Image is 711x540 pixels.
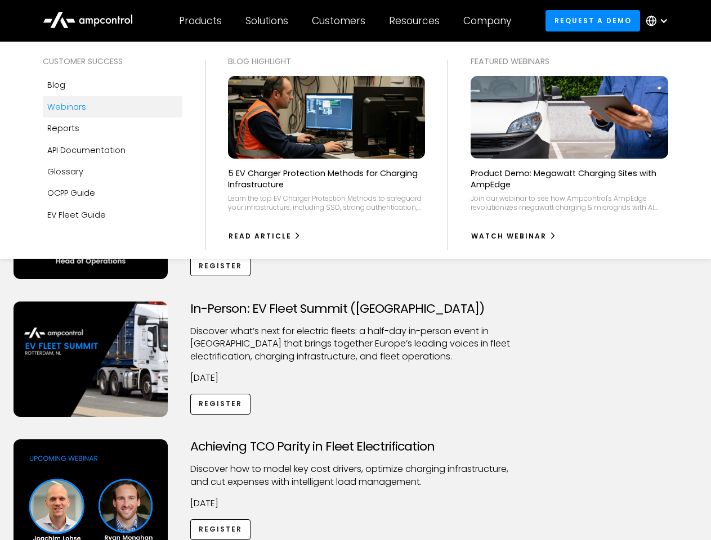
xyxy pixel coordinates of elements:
a: API Documentation [43,139,182,161]
div: Reports [47,122,79,134]
a: Webinars [43,96,182,118]
p: [DATE] [190,497,521,510]
a: EV Fleet Guide [43,204,182,226]
div: Blog [47,79,65,91]
p: Discover how to model key cost drivers, optimize charging infrastructure, and cut expenses with i... [190,463,521,488]
h3: In-Person: EV Fleet Summit ([GEOGRAPHIC_DATA]) [190,301,521,316]
h3: Achieving TCO Parity in Fleet Electrification [190,439,521,454]
div: Customers [312,15,365,27]
div: EV Fleet Guide [47,209,106,221]
p: Product Demo: Megawatt Charging Sites with AmpEdge [471,168,668,190]
a: OCPP Guide [43,182,182,204]
a: Read Article [228,227,302,245]
div: Products [179,15,222,27]
div: Customer success [43,55,182,67]
p: ​Discover what’s next for electric fleets: a half-day in-person event in [GEOGRAPHIC_DATA] that b... [190,325,521,363]
div: Blog Highlight [228,55,426,67]
div: Glossary [47,165,83,178]
div: Learn the top EV Charger Protection Methods to safeguard your infrastructure, including SSO, stro... [228,194,426,211]
div: OCPP Guide [47,187,95,199]
a: Register [190,519,251,540]
p: 5 EV Charger Protection Methods for Charging Infrastructure [228,168,426,190]
div: API Documentation [47,144,126,156]
div: Company [463,15,511,27]
div: Featured webinars [471,55,668,67]
a: watch webinar [471,227,557,245]
a: Register [190,255,251,276]
div: Solutions [245,15,288,27]
a: Request a demo [545,10,640,31]
a: Blog [43,74,182,96]
div: Resources [389,15,440,27]
a: Reports [43,118,182,139]
div: Webinars [47,101,86,113]
div: watch webinar [471,231,547,241]
a: Register [190,394,251,415]
a: Glossary [43,161,182,182]
div: Join our webinar to see how Ampcontrol's AmpEdge revolutionizes megawatt charging & microgrids wi... [471,194,668,211]
p: [DATE] [190,372,521,384]
div: Read Article [229,231,292,241]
